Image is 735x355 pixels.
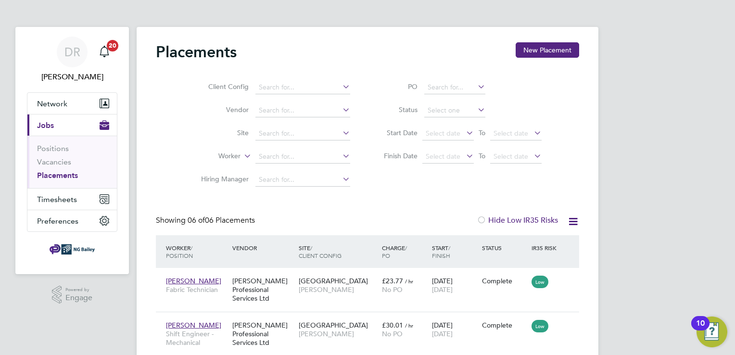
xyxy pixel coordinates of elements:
div: Vendor [230,239,296,256]
span: No PO [382,285,403,294]
span: Powered by [65,286,92,294]
label: PO [374,82,418,91]
span: To [476,127,488,139]
span: / Finish [432,244,450,259]
span: / Client Config [299,244,342,259]
input: Search for... [255,81,350,94]
label: Vendor [193,105,249,114]
span: Darren Rochester [27,71,117,83]
span: / hr [405,322,413,329]
div: [PERSON_NAME] Professional Services Ltd [230,272,296,308]
span: Select date [426,152,460,161]
span: [PERSON_NAME] [166,321,221,330]
span: Shift Engineer - Mechanical [166,330,228,347]
span: Low [532,276,548,288]
button: Preferences [27,210,117,231]
span: [GEOGRAPHIC_DATA] [299,321,368,330]
span: [DATE] [432,285,453,294]
span: [GEOGRAPHIC_DATA] [299,277,368,285]
label: Start Date [374,128,418,137]
a: 20 [95,37,114,67]
label: Site [193,128,249,137]
div: [DATE] [430,272,480,299]
span: Timesheets [37,195,77,204]
div: [DATE] [430,316,480,343]
img: ngbailey-logo-retina.png [50,241,95,257]
span: [PERSON_NAME] [299,285,377,294]
div: Jobs [27,136,117,188]
span: [PERSON_NAME] [166,277,221,285]
div: [PERSON_NAME] Professional Services Ltd [230,316,296,352]
a: Placements [37,171,78,180]
button: Timesheets [27,189,117,210]
span: Select date [494,129,528,138]
div: Worker [164,239,230,264]
div: Status [480,239,530,256]
a: DR[PERSON_NAME] [27,37,117,83]
span: To [476,150,488,162]
input: Search for... [424,81,485,94]
span: / hr [405,278,413,285]
div: Complete [482,277,527,285]
span: Jobs [37,121,54,130]
span: / Position [166,244,193,259]
div: Start [430,239,480,264]
span: [PERSON_NAME] [299,330,377,338]
label: Status [374,105,418,114]
a: [PERSON_NAME]Shift Engineer - Mechanical[PERSON_NAME] Professional Services Ltd[GEOGRAPHIC_DATA][... [164,316,579,324]
span: Engage [65,294,92,302]
span: Fabric Technician [166,285,228,294]
span: 06 of [188,216,205,225]
a: Vacancies [37,157,71,166]
span: £30.01 [382,321,403,330]
span: £23.77 [382,277,403,285]
span: Low [532,320,548,332]
a: [PERSON_NAME]Fabric Technician[PERSON_NAME] Professional Services Ltd[GEOGRAPHIC_DATA][PERSON_NAM... [164,271,579,279]
label: Client Config [193,82,249,91]
input: Search for... [255,150,350,164]
input: Select one [424,104,485,117]
span: No PO [382,330,403,338]
span: DR [64,46,80,58]
button: Jobs [27,114,117,136]
label: Worker [185,152,241,161]
div: Charge [380,239,430,264]
label: Finish Date [374,152,418,160]
input: Search for... [255,127,350,140]
h2: Placements [156,42,237,62]
button: Open Resource Center, 10 new notifications [697,317,727,347]
label: Hide Low IR35 Risks [477,216,558,225]
div: Showing [156,216,257,226]
span: 06 Placements [188,216,255,225]
span: 20 [107,40,118,51]
div: 10 [696,323,705,336]
button: Network [27,93,117,114]
div: Complete [482,321,527,330]
div: IR35 Risk [529,239,562,256]
span: / PO [382,244,407,259]
input: Search for... [255,173,350,187]
label: Hiring Manager [193,175,249,183]
span: [DATE] [432,330,453,338]
a: Go to home page [27,241,117,257]
a: Positions [37,144,69,153]
span: Preferences [37,216,78,226]
button: New Placement [516,42,579,58]
input: Search for... [255,104,350,117]
span: Network [37,99,67,108]
span: Select date [494,152,528,161]
span: Select date [426,129,460,138]
div: Site [296,239,380,264]
nav: Main navigation [15,27,129,274]
a: Powered byEngage [52,286,93,304]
